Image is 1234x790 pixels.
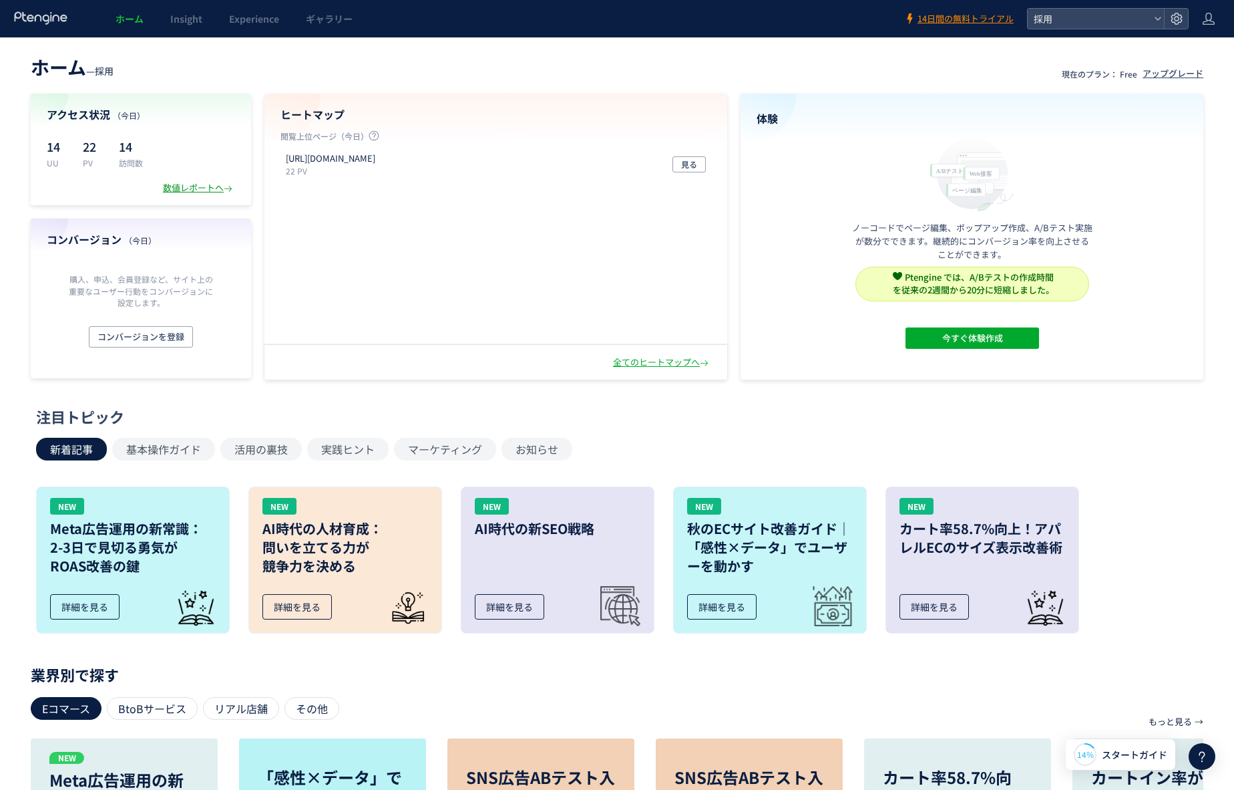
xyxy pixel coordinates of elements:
[280,107,711,122] h4: ヒートマップ
[284,697,339,720] div: その他
[47,136,67,157] p: 14
[1030,9,1149,29] span: 採用
[1149,710,1192,733] p: もっと見る
[50,594,120,620] div: 詳細を見る
[83,157,103,168] p: PV
[687,594,757,620] div: 詳細を見る
[613,356,711,369] div: 全てのヒートマップへ
[307,438,389,460] button: 実践ヒント
[97,326,184,348] span: コンバージョンを登録
[36,487,230,634] a: NEWMeta広告運用の新常識：2-3日で見切る勇気がROAS改善の鍵詳細を見る
[163,182,235,194] div: 数値レポートへ
[119,136,143,157] p: 14
[394,438,496,460] button: マーケティング
[229,12,279,25] span: Experience
[904,13,1014,25] a: 14日間の無料トライアル
[885,487,1079,634] a: NEWカート率58.7%向上！アパレルECのサイズ表示改善術詳細を見る
[248,487,442,634] a: NEWAI時代の人材育成：問いを立てる力が競争力を決める詳細を見る
[1062,68,1137,80] p: 現在のプラン： Free
[852,221,1092,261] p: ノーコードでページ編集、ポップアップ作成、A/Bテスト実施が数分でできます。継続的にコンバージョン率を向上させることができます。
[220,438,302,460] button: 活用の裏技
[942,327,1002,349] span: 今すぐ体験作成
[47,157,67,168] p: UU
[47,107,235,122] h4: アクセス状況
[899,498,934,515] div: NEW
[49,752,84,764] p: NEW
[95,64,114,78] span: 採用
[31,670,1203,678] p: 業界別で探す
[31,53,114,80] div: —
[475,498,509,515] div: NEW
[280,130,711,147] p: 閲覧上位ページ（今日）
[107,697,198,720] div: BtoBサービス
[757,111,1187,126] h4: 体験
[47,232,235,247] h4: コンバージョン
[681,156,697,172] span: 見る
[899,594,969,620] div: 詳細を見る
[1195,710,1203,733] p: →
[1077,749,1094,760] span: 14%
[672,156,706,172] button: 見る
[286,165,381,176] p: 22 PV
[673,487,867,634] a: NEW秋のECサイト改善ガイド｜「感性×データ」でユーザーを動かす詳細を見る
[65,273,216,307] p: 購入、申込、会員登録など、サイト上の重要なユーザー行動をコンバージョンに設定します。
[893,271,902,281] img: svg+xml,%3c
[1102,748,1167,762] span: スタートガイド
[31,697,101,720] div: Eコマース
[899,519,1065,557] h3: カート率58.7%向上！アパレルECのサイズ表示改善術
[1143,68,1203,80] div: アップグレード
[687,519,853,575] h3: 秋のECサイト改善ガイド｜「感性×データ」でユーザーを動かす
[170,12,202,25] span: Insight
[262,498,296,515] div: NEW
[36,406,1191,427] div: 注目トピック
[203,697,279,720] div: リアル店舗
[461,487,654,634] a: NEWAI時代の新SEO戦略詳細を見る
[306,12,353,25] span: ギャラリー
[83,136,103,157] p: 22
[923,134,1021,213] img: home_experience_onbo_jp-C5-EgdA0.svg
[50,498,84,515] div: NEW
[475,519,640,538] h3: AI時代の新SEO戦略
[89,326,193,348] button: コンバージョンを登録
[119,157,143,168] p: 訪問数
[112,438,215,460] button: 基本操作ガイド
[917,13,1014,25] span: 14日間の無料トライアル
[687,498,721,515] div: NEW
[475,594,544,620] div: 詳細を見る
[36,438,107,460] button: 新着記事
[31,53,86,80] span: ホーム
[50,519,216,575] h3: Meta広告運用の新常識： 2-3日で見切る勇気が ROAS改善の鍵
[262,519,428,575] h3: AI時代の人材育成： 問いを立てる力が 競争力を決める
[501,438,572,460] button: お知らせ
[113,110,145,121] span: （今日）
[286,152,375,165] p: https://momo-gpt.com/recruit
[262,594,332,620] div: 詳細を見る
[124,235,156,246] span: （今日）
[893,271,1054,296] span: Ptengine では、A/Bテストの作成時間 を従来の2週間から20分に短縮しました。
[116,12,144,25] span: ホーム
[905,327,1039,349] button: 今すぐ体験作成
